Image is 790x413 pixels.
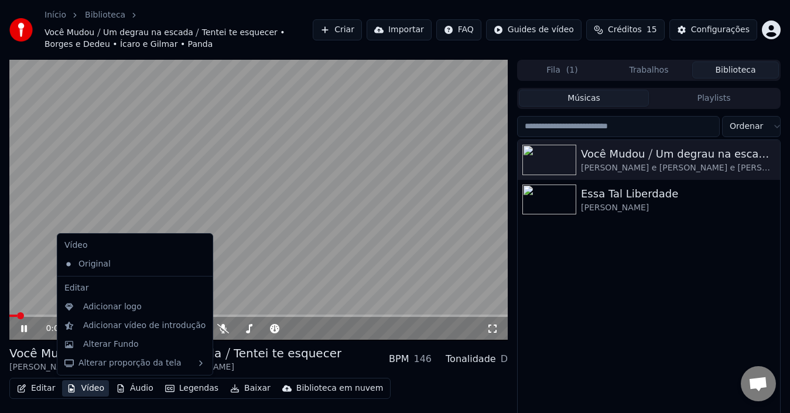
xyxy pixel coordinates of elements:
nav: breadcrumb [45,9,313,50]
button: Configurações [669,19,757,40]
div: Você Mudou ⧸ Um degrau na escada ⧸ Tentei te esquecer [9,345,341,361]
span: Ordenar [730,121,763,132]
div: Adicionar vídeo de introdução [83,320,206,332]
button: Editar [12,380,60,397]
div: 146 [413,352,432,366]
div: Editar [60,279,210,298]
img: youka [9,18,33,42]
div: Alterar proporção da tela [60,354,210,373]
div: Tonalidade [446,352,496,366]
button: Músicas [519,90,649,107]
button: Trabalhos [606,62,692,78]
button: Biblioteca [692,62,779,78]
div: Vídeo [60,236,210,255]
button: Guides de vídeo [486,19,582,40]
button: Fila [519,62,606,78]
button: Legendas [160,380,223,397]
div: BPM [389,352,409,366]
button: Baixar [225,380,275,397]
span: ( 1 ) [566,64,578,76]
div: Configurações [691,24,750,36]
div: Você Mudou ⧸ Um degrau na escada ⧸ Tentei te esquecer [581,146,775,162]
button: Créditos15 [586,19,665,40]
div: / [46,323,74,335]
button: Importar [367,19,432,40]
button: Vídeo [62,380,109,397]
div: Original [60,255,193,274]
span: Créditos [608,24,642,36]
span: 15 [647,24,657,36]
div: [PERSON_NAME] [581,202,775,214]
button: Áudio [111,380,158,397]
a: Biblioteca [85,9,125,21]
div: Essa Tal Liberdade [581,186,775,202]
a: Início [45,9,66,21]
div: Biblioteca em nuvem [296,383,384,394]
button: Criar [313,19,362,40]
div: [PERSON_NAME] e [PERSON_NAME] e [PERSON_NAME] [581,162,775,174]
div: Adicionar logo [83,301,142,313]
div: D [501,352,508,366]
div: Alterar Fundo [83,339,139,350]
span: 0:06 [46,323,64,335]
button: FAQ [436,19,481,40]
span: Você Mudou ⧸ Um degrau na escada ⧸ Tentei te esquecer • Borges e Dedeu • Ícaro e Gilmar • Panda [45,27,313,50]
div: [PERSON_NAME] e [PERSON_NAME] e [PERSON_NAME] [9,361,341,373]
button: Playlists [649,90,779,107]
a: Bate-papo aberto [741,366,776,401]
